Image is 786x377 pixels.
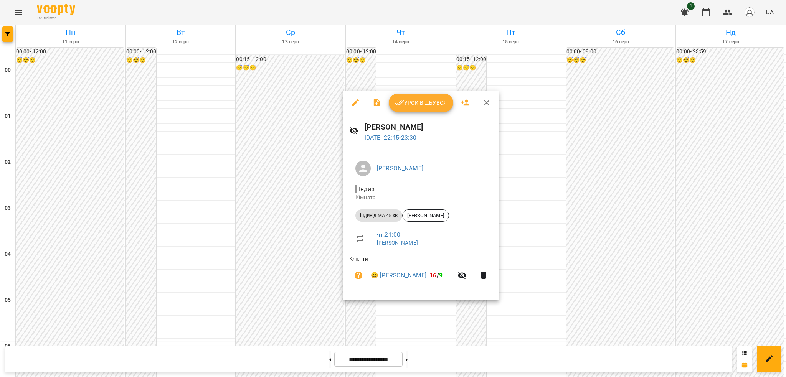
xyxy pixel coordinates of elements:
a: [DATE] 22:45-23:30 [365,134,417,141]
div: [PERSON_NAME] [402,209,449,222]
span: - Індив [355,185,376,193]
b: / [429,272,443,279]
span: Урок відбувся [395,98,447,107]
button: Візит ще не сплачено. Додати оплату? [349,266,368,285]
span: 16 [429,272,436,279]
a: [PERSON_NAME] [377,165,423,172]
button: Урок відбувся [389,94,453,112]
span: індивід МА 45 хв [355,212,402,219]
ul: Клієнти [349,255,493,291]
span: 9 [439,272,443,279]
a: 😀 [PERSON_NAME] [371,271,426,280]
h6: [PERSON_NAME] [365,121,493,133]
span: [PERSON_NAME] [403,212,449,219]
a: чт , 21:00 [377,231,400,238]
a: [PERSON_NAME] [377,240,418,246]
p: Кімната [355,194,487,201]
